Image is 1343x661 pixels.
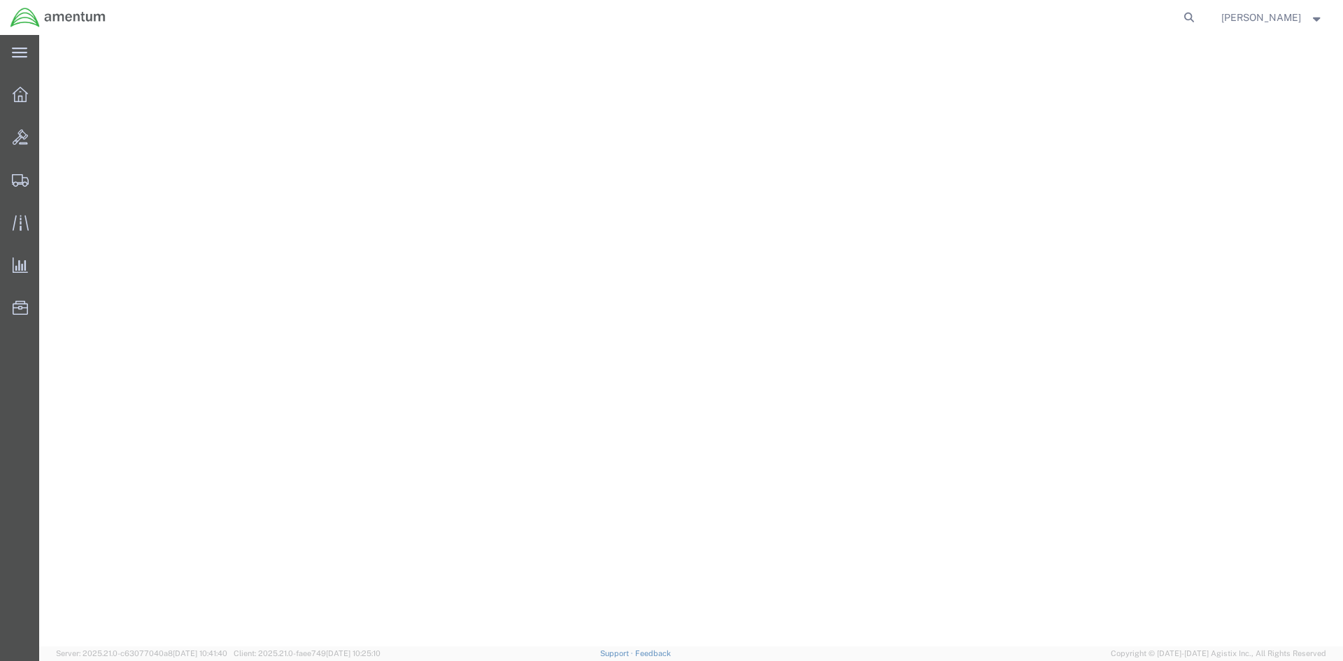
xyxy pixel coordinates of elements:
span: Jessica White [1221,10,1301,25]
a: Feedback [635,649,671,658]
span: Server: 2025.21.0-c63077040a8 [56,649,227,658]
button: [PERSON_NAME] [1221,9,1324,26]
a: Support [600,649,635,658]
span: Copyright © [DATE]-[DATE] Agistix Inc., All Rights Reserved [1111,648,1326,660]
span: Client: 2025.21.0-faee749 [234,649,381,658]
span: [DATE] 10:41:40 [173,649,227,658]
img: logo [10,7,106,28]
span: [DATE] 10:25:10 [326,649,381,658]
iframe: FS Legacy Container [39,35,1343,646]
